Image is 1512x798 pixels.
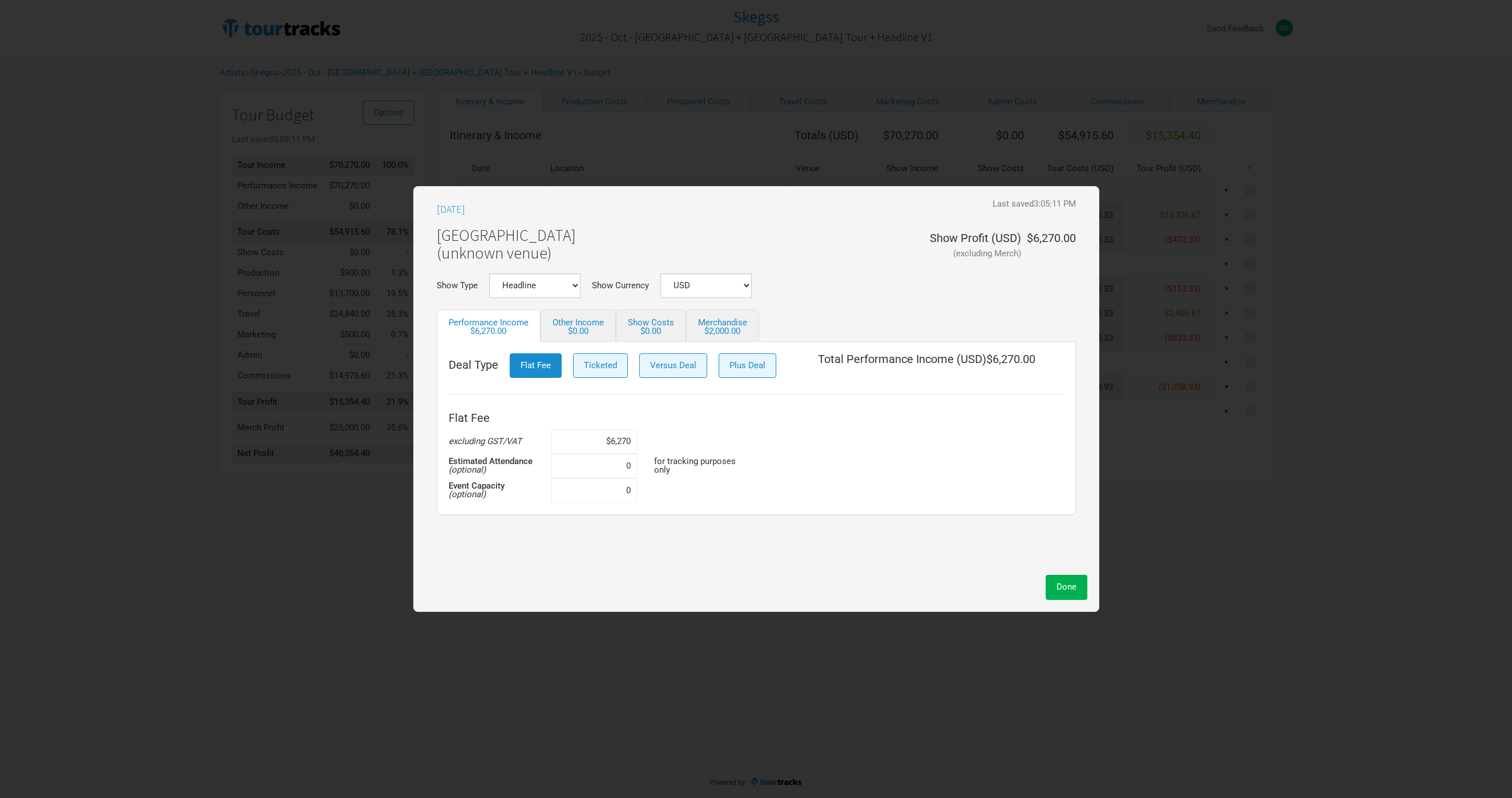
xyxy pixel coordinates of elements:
[449,489,486,499] em: (optional)
[650,360,696,370] span: Versus Deal
[510,353,562,378] button: Flat Fee
[553,327,604,336] div: $0.00
[449,436,522,446] em: excluding GST/VAT
[654,454,757,478] td: for tracking purposes only
[449,456,533,466] strong: Estimated Attendance
[719,353,776,378] button: Plus Deal
[573,353,628,378] button: Ticketed
[449,465,486,475] em: (optional)
[437,227,576,262] h1: [GEOGRAPHIC_DATA] (unknown venue)
[449,481,505,491] strong: Event Capacity
[437,281,478,290] label: Show Type
[818,353,1035,382] div: Total Performance Income ( USD ) $6,270.00
[930,249,1021,258] div: (excluding Merch)
[449,359,498,370] span: Deal Type
[1021,232,1076,256] div: $6,270.00
[698,327,747,336] div: $2,000.00
[930,232,1021,244] div: Show Profit ( USD )
[584,360,617,370] span: Ticketed
[521,360,551,370] span: Flat Fee
[729,360,765,370] span: Plus Deal
[437,204,465,215] h3: [DATE]
[616,309,686,342] a: Show Costs$0.00
[628,327,674,336] div: $0.00
[449,406,551,429] th: Flat Fee
[1057,582,1076,592] span: Done
[437,309,541,342] a: Performance Income$6,270.00
[541,309,616,342] a: Other Income$0.00
[1046,575,1087,599] button: Done
[686,309,759,342] a: Merchandise$2,000.00
[449,327,529,336] div: $6,270.00
[993,200,1076,208] div: Last saved 3:05:11 PM
[592,281,649,290] label: Show Currency
[639,353,707,378] button: Versus Deal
